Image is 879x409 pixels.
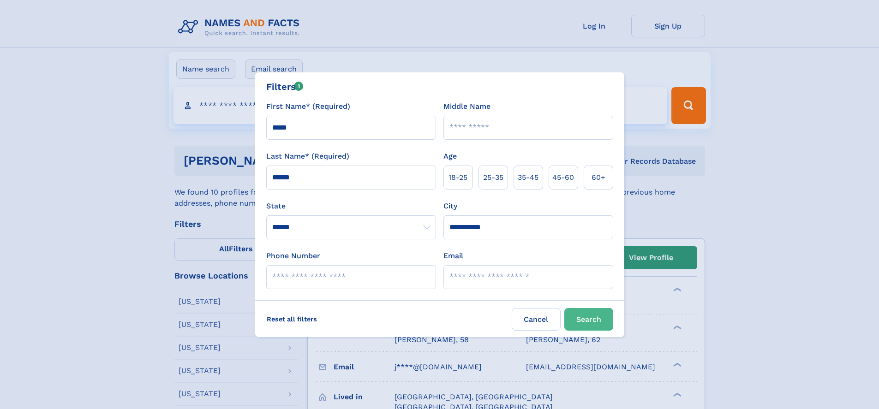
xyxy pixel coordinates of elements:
[266,101,350,112] label: First Name* (Required)
[261,308,323,330] label: Reset all filters
[564,308,613,331] button: Search
[592,172,605,183] span: 60+
[443,101,490,112] label: Middle Name
[443,250,463,261] label: Email
[443,201,457,212] label: City
[266,151,349,162] label: Last Name* (Required)
[448,172,467,183] span: 18‑25
[266,250,320,261] label: Phone Number
[483,172,503,183] span: 25‑35
[552,172,574,183] span: 45‑60
[512,308,561,331] label: Cancel
[266,80,304,94] div: Filters
[518,172,538,183] span: 35‑45
[266,201,436,212] label: State
[443,151,457,162] label: Age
